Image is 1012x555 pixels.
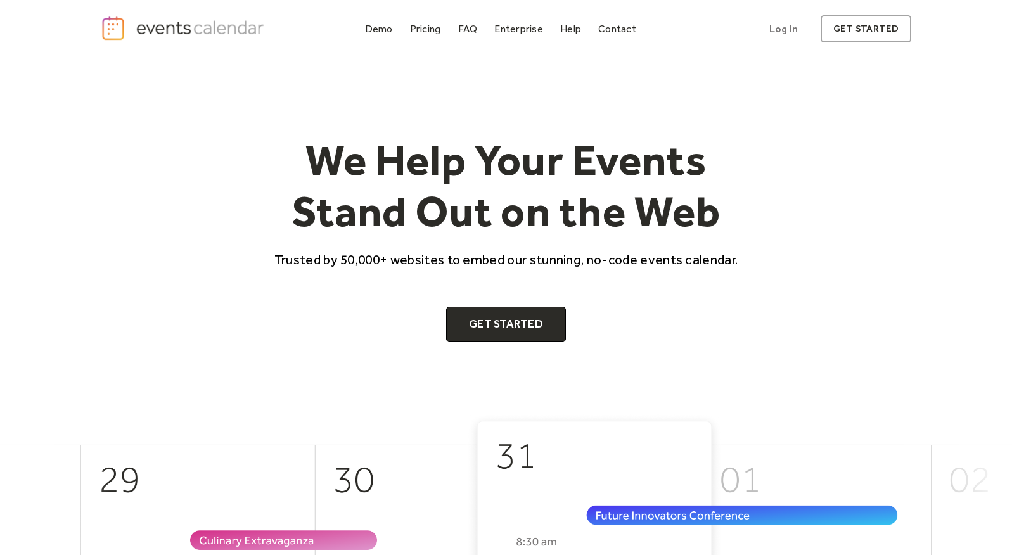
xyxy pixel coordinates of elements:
[757,15,810,42] a: Log In
[598,25,636,32] div: Contact
[489,20,548,37] a: Enterprise
[410,25,441,32] div: Pricing
[593,20,641,37] a: Contact
[263,134,750,238] h1: We Help Your Events Stand Out on the Web
[458,25,478,32] div: FAQ
[446,307,566,342] a: Get Started
[101,15,268,41] a: home
[560,25,581,32] div: Help
[494,25,542,32] div: Enterprise
[263,250,750,269] p: Trusted by 50,000+ websites to embed our stunning, no-code events calendar.
[821,15,911,42] a: get started
[555,20,586,37] a: Help
[365,25,393,32] div: Demo
[453,20,483,37] a: FAQ
[405,20,446,37] a: Pricing
[360,20,398,37] a: Demo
